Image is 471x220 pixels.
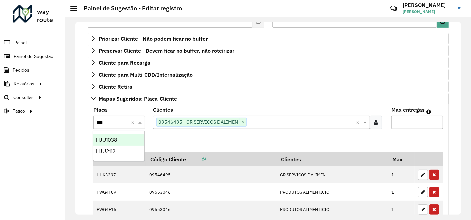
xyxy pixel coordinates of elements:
[13,67,29,74] span: Pedidos
[99,48,234,53] span: Preservar Cliente - Devem ficar no buffer, não roteirizar
[403,9,453,15] span: [PERSON_NAME]
[88,93,449,104] a: Mapas Sugeridos: Placa-Cliente
[276,152,388,166] th: Clientes
[146,201,276,218] td: 09553046
[240,118,246,126] span: ×
[387,1,401,16] a: Contato Rápido
[276,201,388,218] td: PRODUTOS ALIMENTICIO
[77,5,182,12] h2: Painel de Sugestão - Editar registro
[13,108,25,115] span: Tático
[14,53,53,60] span: Painel de Sugestão
[146,183,276,201] td: 09553046
[153,106,173,114] label: Clientes
[131,118,137,126] span: Clear all
[99,96,177,101] span: Mapas Sugeridos: Placa-Cliente
[96,148,115,154] span: HJU2112
[356,118,362,126] span: Clear all
[388,166,415,184] td: 1
[391,106,425,114] label: Max entregas
[13,94,34,101] span: Consultas
[93,166,146,184] td: HHK3397
[88,81,449,92] a: Cliente Retira
[88,57,449,68] a: Cliente para Recarga
[146,166,276,184] td: 09546495
[99,36,208,41] span: Priorizar Cliente - Não podem ficar no buffer
[93,106,107,114] label: Placa
[426,109,431,114] em: Máximo de clientes que serão colocados na mesma rota com os clientes informados
[276,183,388,201] td: PRODUTOS ALIMENTICIO
[88,33,449,44] a: Priorizar Cliente - Não podem ficar no buffer
[146,152,276,166] th: Código Cliente
[14,80,34,87] span: Relatórios
[93,183,146,201] td: PWG4F09
[276,166,388,184] td: GR SERVICOS E ALIMEN
[403,2,453,8] h3: [PERSON_NAME]
[186,156,207,163] a: Copiar
[14,39,27,46] span: Painel
[93,131,144,161] ng-dropdown-panel: Options list
[157,118,240,126] span: 09546495 - GR SERVICOS E ALIMEN
[388,152,415,166] th: Max
[96,137,117,143] span: HJU1038
[388,201,415,218] td: 1
[99,84,132,89] span: Cliente Retira
[93,201,146,218] td: PWG4F16
[88,45,449,56] a: Preservar Cliente - Devem ficar no buffer, não roteirizar
[99,72,193,77] span: Cliente para Multi-CDD/Internalização
[388,183,415,201] td: 1
[99,60,150,65] span: Cliente para Recarga
[88,69,449,80] a: Cliente para Multi-CDD/Internalização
